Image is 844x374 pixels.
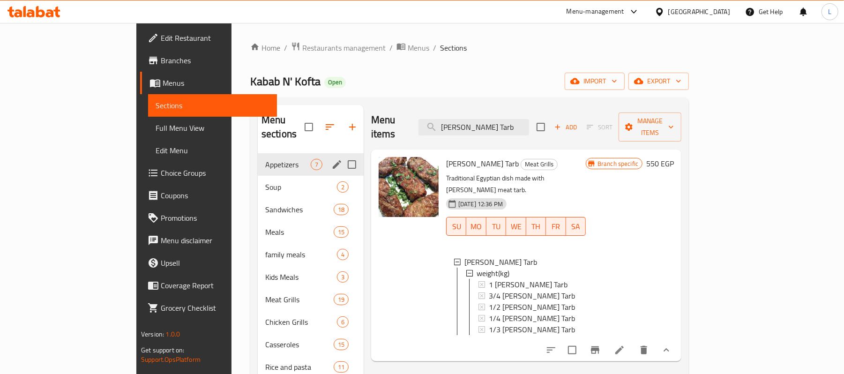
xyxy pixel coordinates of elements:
div: Sandwiches18 [258,198,364,221]
span: Kabab N' Kofta [250,71,321,92]
button: WE [506,217,526,236]
input: search [418,119,529,135]
span: Select to update [562,340,582,360]
span: TH [530,220,542,233]
a: Coupons [140,184,277,207]
span: Choice Groups [161,167,270,179]
span: 3 [337,273,348,282]
span: Coupons [161,190,270,201]
span: Menu disclaimer [161,235,270,246]
div: Casseroles15 [258,333,364,356]
div: family meals4 [258,243,364,266]
span: 19 [334,295,348,304]
a: Support.OpsPlatform [141,353,201,366]
span: Select all sections [299,117,319,137]
a: Menu disclaimer [140,229,277,252]
span: Upsell [161,257,270,269]
span: Sandwiches [265,204,334,215]
span: [PERSON_NAME] Tarb [464,256,537,268]
button: delete [633,339,655,361]
button: import [565,73,625,90]
svg: Show Choices [661,344,672,356]
div: Meals15 [258,221,364,243]
span: Meat Grills [265,294,334,305]
span: Select section first [581,120,619,135]
button: SU [446,217,466,236]
button: show more [655,339,678,361]
span: Coverage Report [161,280,270,291]
a: Choice Groups [140,162,277,184]
div: Appetizers [265,159,311,170]
span: 4 [337,250,348,259]
span: Soup [265,181,337,193]
span: SU [450,220,463,233]
span: 2 [337,183,348,192]
span: Casseroles [265,339,334,350]
button: Branch-specific-item [584,339,606,361]
div: Soup2 [258,176,364,198]
span: Add [553,122,578,133]
a: Full Menu View [148,117,277,139]
span: Menus [408,42,429,53]
span: [DATE] 12:36 PM [455,200,507,209]
div: Appetizers7edit [258,153,364,176]
div: items [311,159,322,170]
span: Restaurants management [302,42,386,53]
span: Rice and pasta [265,361,334,373]
div: items [334,294,349,305]
span: Version: [141,328,164,340]
span: Manage items [626,115,674,139]
span: Select section [531,117,551,137]
div: items [337,316,349,328]
span: Promotions [161,212,270,224]
span: 1.0.0 [165,328,180,340]
button: Add [551,120,581,135]
span: WE [510,220,522,233]
span: FR [550,220,562,233]
span: Sort sections [319,116,341,138]
span: 1/3 [PERSON_NAME] Tarb [489,324,575,335]
div: items [337,249,349,260]
a: Restaurants management [291,42,386,54]
div: items [334,204,349,215]
span: Edit Menu [156,145,270,156]
button: Add section [341,116,364,138]
button: Manage items [619,112,681,142]
span: 7 [311,160,322,169]
span: [PERSON_NAME] Tarb [446,157,519,171]
a: Sections [148,94,277,117]
div: Meat Grills19 [258,288,364,311]
span: Branches [161,55,270,66]
button: export [628,73,689,90]
button: MO [466,217,486,236]
span: Meals [265,226,334,238]
span: MO [470,220,482,233]
span: 1 [PERSON_NAME] Tarb [489,279,568,290]
button: TH [526,217,546,236]
span: Menus [163,77,270,89]
span: weight(kg) [477,268,509,279]
h2: Menu sections [261,113,305,141]
span: Edit Restaurant [161,32,270,44]
span: Branch specific [594,159,642,168]
span: 1/4 [PERSON_NAME] Tarb [489,313,575,324]
a: Edit Menu [148,139,277,162]
span: Open [324,78,346,86]
span: 11 [334,363,348,372]
a: Menus [140,72,277,94]
h6: 550 EGP [646,157,674,170]
div: [GEOGRAPHIC_DATA] [668,7,730,17]
li: / [433,42,436,53]
div: items [334,226,349,238]
span: 18 [334,205,348,214]
span: export [636,75,681,87]
span: Chicken Grills [265,316,337,328]
li: / [284,42,287,53]
span: Meat Grills [521,159,557,170]
a: Edit menu item [614,344,625,356]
